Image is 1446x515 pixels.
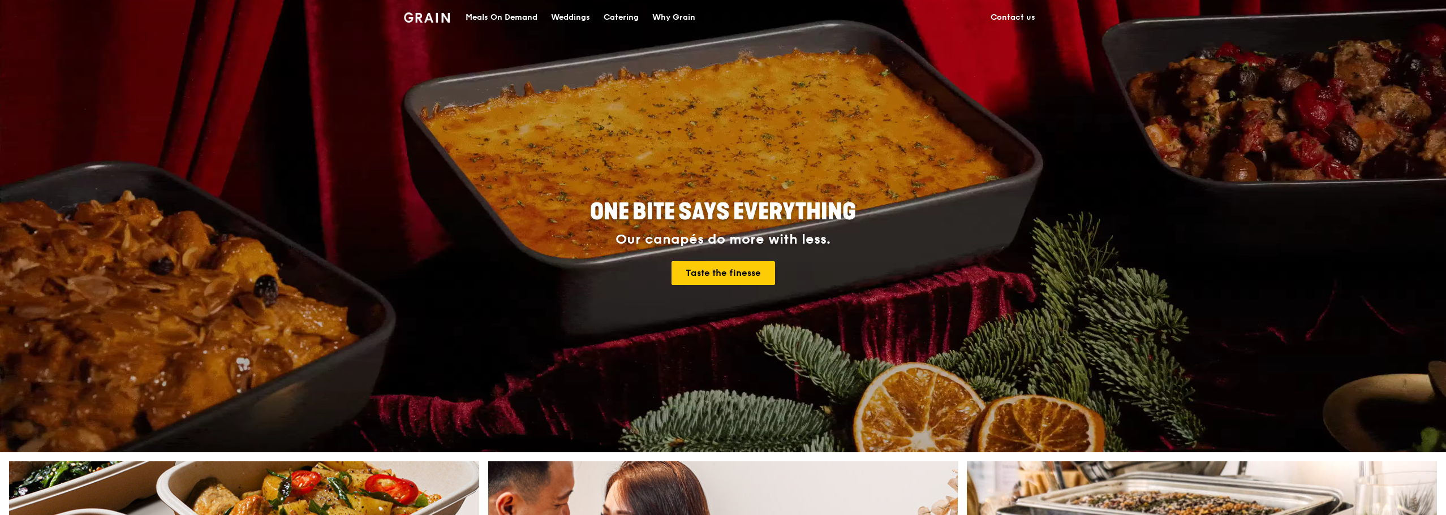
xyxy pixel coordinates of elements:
a: Why Grain [645,1,702,34]
a: Contact us [984,1,1042,34]
div: Weddings [551,1,590,34]
img: Grain [404,12,450,23]
div: Catering [604,1,639,34]
a: Catering [597,1,645,34]
div: Meals On Demand [466,1,537,34]
a: Taste the finesse [672,261,775,285]
div: Our canapés do more with less. [519,232,927,248]
a: Weddings [544,1,597,34]
span: ONE BITE SAYS EVERYTHING [590,198,856,226]
div: Why Grain [652,1,695,34]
